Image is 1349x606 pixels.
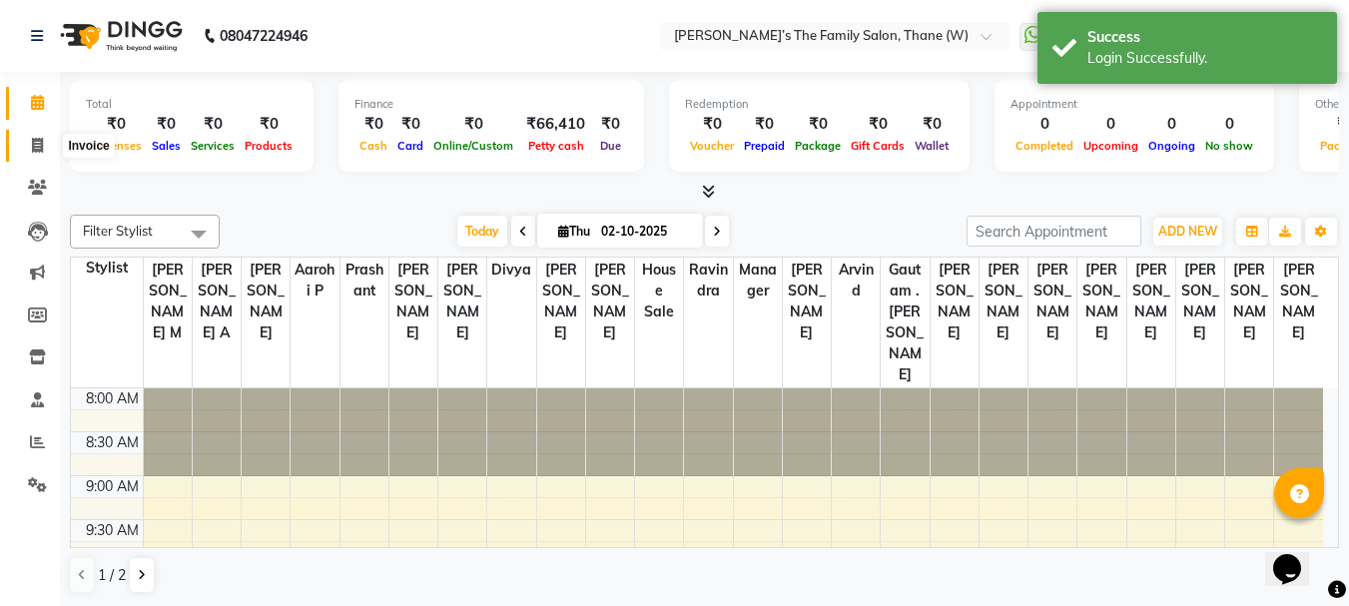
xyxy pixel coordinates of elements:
iframe: chat widget [1265,526,1329,586]
span: Today [457,216,507,247]
div: 8:30 AM [82,432,143,453]
input: 2025-10-02 [595,217,695,247]
div: ₹0 [739,113,790,136]
div: Login Successfully. [1087,48,1322,69]
div: Finance [354,96,628,113]
span: [PERSON_NAME] [438,258,486,345]
span: House sale [635,258,683,324]
input: Search Appointment [967,216,1141,247]
div: ₹0 [846,113,910,136]
div: 0 [1078,113,1143,136]
span: Voucher [685,139,739,153]
span: [PERSON_NAME] [1028,258,1076,345]
span: No show [1200,139,1258,153]
div: 9:00 AM [82,476,143,497]
div: Stylist [71,258,143,279]
div: ₹66,410 [518,113,593,136]
div: ₹0 [354,113,392,136]
span: Divya [487,258,535,283]
span: [PERSON_NAME] [980,258,1027,345]
div: ₹0 [240,113,298,136]
b: 08047224946 [220,8,308,64]
span: [PERSON_NAME] [1127,258,1175,345]
span: Due [595,139,626,153]
span: [PERSON_NAME] [931,258,979,345]
span: Aarohi P [291,258,338,303]
div: 0 [1143,113,1200,136]
div: ₹0 [186,113,240,136]
span: [PERSON_NAME] [1274,258,1323,345]
span: Petty cash [523,139,589,153]
span: Upcoming [1078,139,1143,153]
span: [PERSON_NAME] A [193,258,241,345]
div: ₹0 [910,113,954,136]
span: Ongoing [1143,139,1200,153]
span: Sales [147,139,186,153]
div: Success [1087,27,1322,48]
div: ₹0 [428,113,518,136]
span: Manager [734,258,782,303]
span: [PERSON_NAME] [537,258,585,345]
span: [PERSON_NAME] [1225,258,1273,345]
div: 0 [1011,113,1078,136]
div: 9:30 AM [82,520,143,541]
div: Redemption [685,96,954,113]
div: Appointment [1011,96,1258,113]
img: logo [51,8,188,64]
span: 1 / 2 [98,565,126,586]
div: Invoice [63,134,114,158]
span: arvind [832,258,880,303]
span: [PERSON_NAME] [783,258,831,345]
span: [PERSON_NAME] [1176,258,1224,345]
div: ₹0 [593,113,628,136]
span: [PERSON_NAME] [586,258,634,345]
button: ADD NEW [1153,218,1222,246]
span: Wallet [910,139,954,153]
span: ADD NEW [1158,224,1217,239]
div: 8:00 AM [82,388,143,409]
div: ₹0 [392,113,428,136]
span: Products [240,139,298,153]
div: ₹0 [790,113,846,136]
span: Services [186,139,240,153]
div: ₹0 [685,113,739,136]
div: 0 [1200,113,1258,136]
span: Ravindra [684,258,732,303]
span: Prashant [340,258,388,303]
span: Card [392,139,428,153]
div: Total [86,96,298,113]
span: Completed [1011,139,1078,153]
span: [PERSON_NAME] [1077,258,1125,345]
span: Online/Custom [428,139,518,153]
span: [PERSON_NAME] [242,258,290,345]
div: ₹0 [86,113,147,136]
span: gautam .[PERSON_NAME] [881,258,929,387]
span: [PERSON_NAME] M [144,258,192,345]
span: Prepaid [739,139,790,153]
span: Gift Cards [846,139,910,153]
div: ₹0 [147,113,186,136]
span: Package [790,139,846,153]
span: Filter Stylist [83,223,153,239]
span: Thu [553,224,595,239]
span: Cash [354,139,392,153]
span: [PERSON_NAME] [389,258,437,345]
